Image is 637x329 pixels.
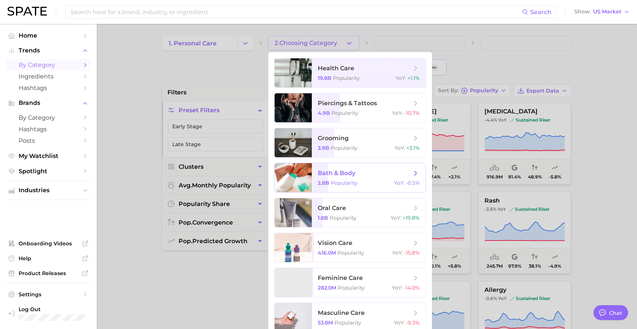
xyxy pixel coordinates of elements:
span: Hashtags [19,126,78,133]
span: YoY : [391,215,401,221]
span: YoY : [394,145,405,151]
span: +19.8% [403,215,420,221]
span: grooming [318,135,349,142]
span: Popularity [332,110,358,116]
a: Spotlight [6,165,91,177]
span: Trends [19,47,78,54]
span: Home [19,32,78,39]
span: YoY : [394,319,404,326]
span: 282.0m [318,284,336,291]
span: Popularity [333,75,360,81]
span: Ingredients [19,73,78,80]
span: Product Releases [19,270,78,277]
a: by Category [6,59,91,71]
span: YoY : [392,249,403,256]
button: Brands [6,97,91,109]
a: Help [6,253,91,264]
span: oral care [318,204,346,212]
span: Onboarding Videos [19,240,78,247]
a: Onboarding Videos [6,238,91,249]
span: Popularity [338,284,365,291]
span: YoY : [392,110,403,116]
a: My Watchlist [6,150,91,162]
span: -10.7% [404,110,420,116]
span: Log Out [19,306,87,313]
span: YoY : [396,75,406,81]
span: Spotlight [19,168,78,175]
a: Log out. Currently logged in with e-mail cassandra@mykitsch.com. [6,304,91,323]
a: Posts [6,135,91,146]
a: Product Releases [6,268,91,279]
a: Ingredients [6,71,91,82]
span: -14.0% [404,284,420,291]
span: piercings & tattoos [318,100,377,107]
span: 4.9b [318,110,330,116]
span: YoY : [394,180,404,186]
span: Search [530,9,551,16]
a: by Category [6,112,91,123]
span: 416.0m [318,249,336,256]
span: Popularity [331,145,358,151]
span: Industries [19,187,78,194]
span: vision care [318,239,352,246]
span: Hashtags [19,84,78,91]
input: Search here for a brand, industry, or ingredient [70,6,522,18]
button: Trends [6,45,91,56]
span: -9.3% [406,319,420,326]
span: US Market [593,10,621,14]
span: bath & body [318,170,355,177]
span: Popularity [334,319,361,326]
a: Hashtags [6,123,91,135]
span: 1.8b [318,215,328,221]
span: 3.9b [318,145,329,151]
span: by Category [19,61,78,68]
button: Industries [6,185,91,196]
span: +3.1% [406,145,420,151]
span: +1.1% [407,75,420,81]
span: masculine care [318,309,365,316]
span: Popularity [337,249,364,256]
span: -15.8% [404,249,420,256]
span: Posts [19,137,78,144]
a: Settings [6,289,91,300]
span: Settings [19,291,78,298]
span: 2.8b [318,180,329,186]
button: ShowUS Market [573,7,631,17]
span: Popularity [331,180,358,186]
span: YoY : [392,284,402,291]
span: Help [19,255,78,262]
span: feminine care [318,274,363,281]
a: Home [6,30,91,41]
a: Hashtags [6,82,91,94]
span: by Category [19,114,78,121]
img: SPATE [7,7,47,16]
span: Brands [19,100,78,106]
span: health care [318,65,354,72]
span: -0.5% [406,180,420,186]
span: 19.8b [318,75,332,81]
span: Popularity [330,215,356,221]
span: Show [574,10,591,14]
span: 53.8m [318,319,333,326]
span: My Watchlist [19,152,78,159]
